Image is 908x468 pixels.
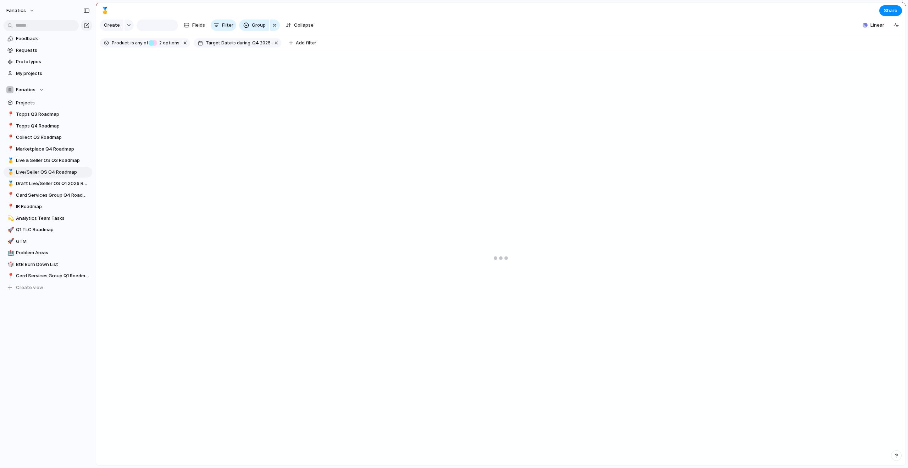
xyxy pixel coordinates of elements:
button: 🏥 [6,249,13,256]
button: 📍 [6,111,13,118]
button: isany of [129,39,149,47]
button: Collapse [283,20,316,31]
span: Analytics Team Tasks [16,215,90,222]
span: options [157,40,179,46]
span: fanatics [6,7,26,14]
a: 🎲BtB Burn Down List [4,259,92,270]
a: Requests [4,45,92,56]
button: Create view [4,282,92,293]
span: Feedback [16,35,90,42]
div: 🎲 [7,260,12,268]
button: Linear [860,20,887,31]
div: 📍 [7,191,12,199]
span: Marketplace Q4 Roadmap [16,146,90,153]
button: 🥇 [99,5,111,16]
a: 📍Card Services Group Q4 Roadmap [4,190,92,201]
span: Group [252,22,266,29]
button: 📍 [6,134,13,141]
span: Live/Seller OS Q4 Roadmap [16,169,90,176]
button: Filter [211,20,236,31]
a: Feedback [4,33,92,44]
div: 🥇 [7,168,12,176]
div: 🚀 [7,237,12,245]
div: 🥇 [7,180,12,188]
a: 🥇Live & Seller OS Q3 Roadmap [4,155,92,166]
button: 🚀 [6,238,13,245]
span: Product [112,40,129,46]
div: 📍 [7,122,12,130]
div: 📍 [7,145,12,153]
span: 2 [157,40,163,45]
button: Share [879,5,902,16]
button: Add filter [285,38,321,48]
span: Topps Q3 Roadmap [16,111,90,118]
a: Prototypes [4,56,92,67]
a: 🥇Draft Live/Seller OS Q1 2026 Roadmap [4,178,92,189]
a: 🥇Live/Seller OS Q4 Roadmap [4,167,92,178]
button: 📍 [6,272,13,279]
span: Draft Live/Seller OS Q1 2026 Roadmap [16,180,90,187]
span: Q1 TLC Roadmap [16,226,90,233]
a: 💫Analytics Team Tasks [4,213,92,224]
a: 🚀Q1 TLC Roadmap [4,224,92,235]
div: 🥇 [7,157,12,165]
button: Group [239,20,269,31]
div: 📍 [7,110,12,119]
span: Live & Seller OS Q3 Roadmap [16,157,90,164]
a: My projects [4,68,92,79]
a: 🚀GTM [4,236,92,247]
button: Fanatics [4,85,92,95]
button: 🎲 [6,261,13,268]
span: Q4 2025 [252,40,271,46]
span: Requests [16,47,90,54]
button: 💫 [6,215,13,222]
span: any of [134,40,148,46]
div: 💫 [7,214,12,222]
span: IR Roadmap [16,203,90,210]
button: Create [100,20,123,31]
span: Collect Q3 Roadmap [16,134,90,141]
span: Share [884,7,897,14]
button: 📍 [6,123,13,130]
span: My projects [16,70,90,77]
span: BtB Burn Down List [16,261,90,268]
span: during [236,40,250,46]
span: Fields [192,22,205,29]
div: 🥇 [101,6,109,15]
span: Linear [870,22,884,29]
div: 📍IR Roadmap [4,201,92,212]
div: 📍Topps Q4 Roadmap [4,121,92,131]
div: 📍Topps Q3 Roadmap [4,109,92,120]
span: Collapse [294,22,314,29]
a: 🏥Problem Areas [4,247,92,258]
button: 🚀 [6,226,13,233]
div: 📍 [7,134,12,142]
span: is [131,40,134,46]
span: Topps Q4 Roadmap [16,123,90,130]
button: Fields [181,20,208,31]
button: 🥇 [6,180,13,187]
span: is [232,40,236,46]
a: Projects [4,98,92,108]
button: 2 options [149,39,181,47]
button: 🥇 [6,169,13,176]
span: Target Date [206,40,232,46]
span: Fanatics [16,86,35,93]
div: 📍 [7,203,12,211]
button: fanatics [3,5,38,16]
span: Filter [222,22,233,29]
span: GTM [16,238,90,245]
div: 🚀 [7,226,12,234]
span: Card Services Group Q1 Roadmap [16,272,90,279]
a: 📍Collect Q3 Roadmap [4,132,92,143]
a: 📍Marketplace Q4 Roadmap [4,144,92,154]
span: Prototypes [16,58,90,65]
